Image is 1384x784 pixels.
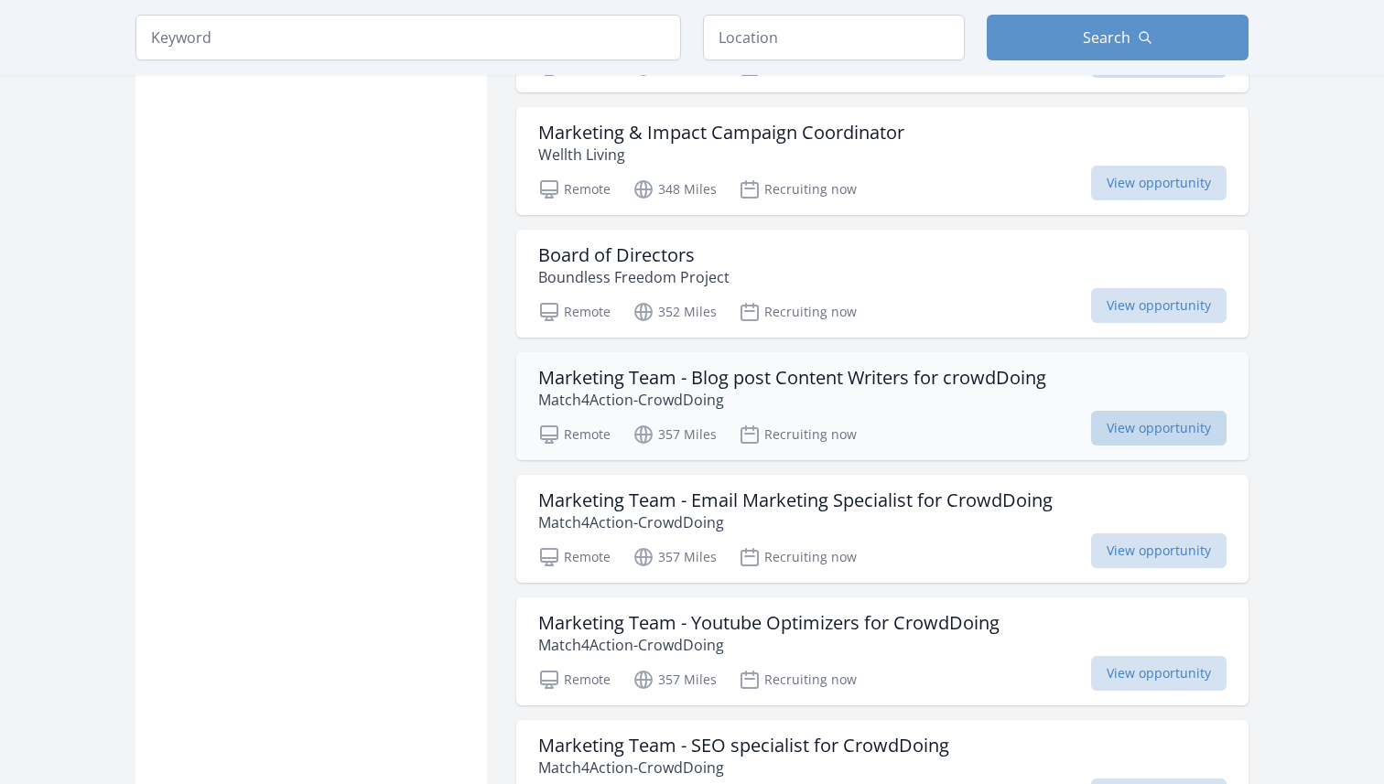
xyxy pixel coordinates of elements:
[516,352,1249,460] a: Marketing Team - Blog post Content Writers for crowdDoing Match4Action-CrowdDoing Remote 357 Mile...
[538,367,1046,389] h3: Marketing Team - Blog post Content Writers for crowdDoing
[703,15,965,60] input: Location
[633,178,717,200] p: 348 Miles
[135,15,681,60] input: Keyword
[739,178,857,200] p: Recruiting now
[1091,533,1227,568] span: View opportunity
[516,475,1249,583] a: Marketing Team - Email Marketing Specialist for CrowdDoing Match4Action-CrowdDoing Remote 357 Mil...
[538,489,1053,511] h3: Marketing Team - Email Marketing Specialist for CrowdDoing
[538,634,1000,656] p: Match4Action-CrowdDoing
[633,669,717,691] p: 357 Miles
[633,424,717,446] p: 357 Miles
[538,511,1053,533] p: Match4Action-CrowdDoing
[987,15,1249,60] button: Search
[538,546,611,568] p: Remote
[516,230,1249,338] a: Board of Directors Boundless Freedom Project Remote 352 Miles Recruiting now View opportunity
[538,301,611,323] p: Remote
[1083,27,1130,48] span: Search
[538,144,904,166] p: Wellth Living
[538,122,904,144] h3: Marketing & Impact Campaign Coordinator
[538,244,730,266] h3: Board of Directors
[739,301,857,323] p: Recruiting now
[516,107,1249,215] a: Marketing & Impact Campaign Coordinator Wellth Living Remote 348 Miles Recruiting now View opport...
[1091,656,1227,691] span: View opportunity
[633,546,717,568] p: 357 Miles
[1091,288,1227,323] span: View opportunity
[739,424,857,446] p: Recruiting now
[633,301,717,323] p: 352 Miles
[1091,166,1227,200] span: View opportunity
[739,669,857,691] p: Recruiting now
[538,424,611,446] p: Remote
[1091,411,1227,446] span: View opportunity
[538,735,949,757] h3: Marketing Team - SEO specialist for CrowdDoing
[538,669,611,691] p: Remote
[739,546,857,568] p: Recruiting now
[538,178,611,200] p: Remote
[538,389,1046,411] p: Match4Action-CrowdDoing
[538,612,1000,634] h3: Marketing Team - Youtube Optimizers for CrowdDoing
[516,597,1249,705] a: Marketing Team - Youtube Optimizers for CrowdDoing Match4Action-CrowdDoing Remote 357 Miles Recru...
[538,266,730,288] p: Boundless Freedom Project
[538,757,949,779] p: Match4Action-CrowdDoing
